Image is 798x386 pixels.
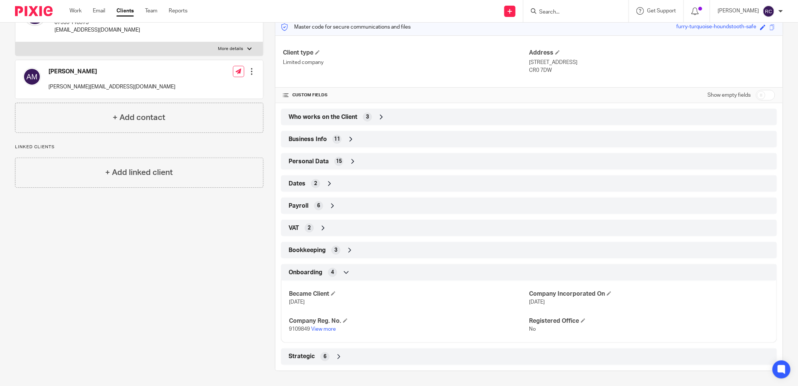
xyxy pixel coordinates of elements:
[707,91,751,99] label: Show empty fields
[538,9,606,16] input: Search
[289,353,315,360] span: Strategic
[54,19,140,26] p: 07539 118973
[289,224,299,232] span: VAT
[169,7,187,15] a: Reports
[283,59,529,66] p: Limited company
[116,7,134,15] a: Clients
[289,135,327,143] span: Business Info
[314,180,317,187] span: 2
[218,46,243,52] p: More details
[289,317,529,325] h4: Company Reg. No.
[289,290,529,298] h4: Became Client
[289,158,329,166] span: Personal Data
[113,112,165,123] h4: + Add contact
[283,92,529,98] h4: CUSTOM FIELDS
[145,7,157,15] a: Team
[311,327,336,332] a: View more
[334,135,340,143] span: 11
[54,26,140,34] p: [EMAIL_ADDRESS][DOMAIN_NAME]
[105,167,173,178] h4: + Add linked client
[763,5,775,17] img: svg%3E
[331,269,334,276] span: 4
[529,299,545,305] span: [DATE]
[366,113,369,121] span: 3
[336,158,342,165] span: 15
[718,7,759,15] p: [PERSON_NAME]
[676,23,756,32] div: furry-turquoise-houndstooth-safe
[529,317,769,325] h4: Registered Office
[308,224,311,232] span: 2
[289,327,310,332] span: 9109849
[15,6,53,16] img: Pixie
[647,8,676,14] span: Get Support
[48,68,175,76] h4: [PERSON_NAME]
[529,67,775,74] p: CR0 7DW
[529,327,536,332] span: No
[289,269,322,277] span: Onboarding
[529,290,769,298] h4: Company Incorporated On
[15,144,263,150] p: Linked clients
[23,68,41,86] img: svg%3E
[281,23,411,31] p: Master code for secure communications and files
[93,7,105,15] a: Email
[48,83,175,91] p: [PERSON_NAME][EMAIL_ADDRESS][DOMAIN_NAME]
[529,59,775,66] p: [STREET_ADDRESS]
[289,246,326,254] span: Bookkeeping
[289,180,305,188] span: Dates
[529,49,775,57] h4: Address
[334,246,337,254] span: 3
[283,49,529,57] h4: Client type
[323,353,326,360] span: 6
[289,202,308,210] span: Payroll
[70,7,82,15] a: Work
[289,299,305,305] span: [DATE]
[317,202,320,210] span: 6
[289,113,357,121] span: Who works on the Client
